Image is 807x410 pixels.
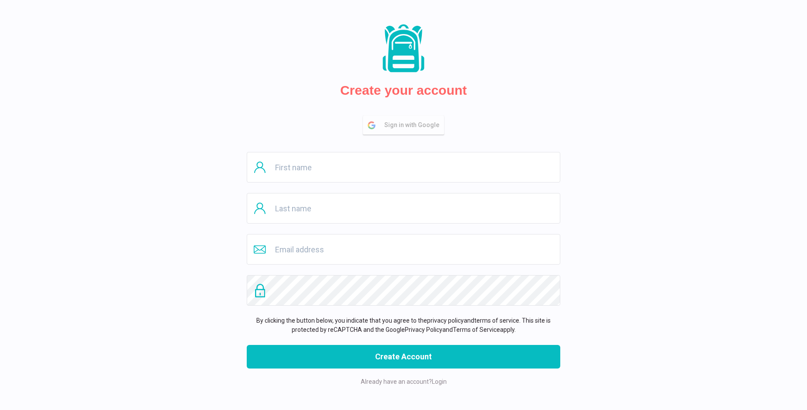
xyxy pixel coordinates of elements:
[474,317,519,324] a: terms of service
[247,345,560,369] button: Create Account
[247,377,560,386] p: Already have an account?
[247,152,560,183] input: First name
[405,326,442,333] a: Privacy Policy
[247,316,560,334] p: By clicking the button below, you indicate that you agree to the and . This site is protected by ...
[340,83,467,98] h2: Create your account
[247,234,560,265] input: Email address
[453,326,500,333] a: Terms of Service
[363,116,444,134] button: Sign in with Google
[432,378,447,385] a: Login
[427,317,464,324] a: privacy policy
[379,24,428,74] img: Packs logo
[247,193,560,224] input: Last name
[384,116,444,134] span: Sign in with Google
